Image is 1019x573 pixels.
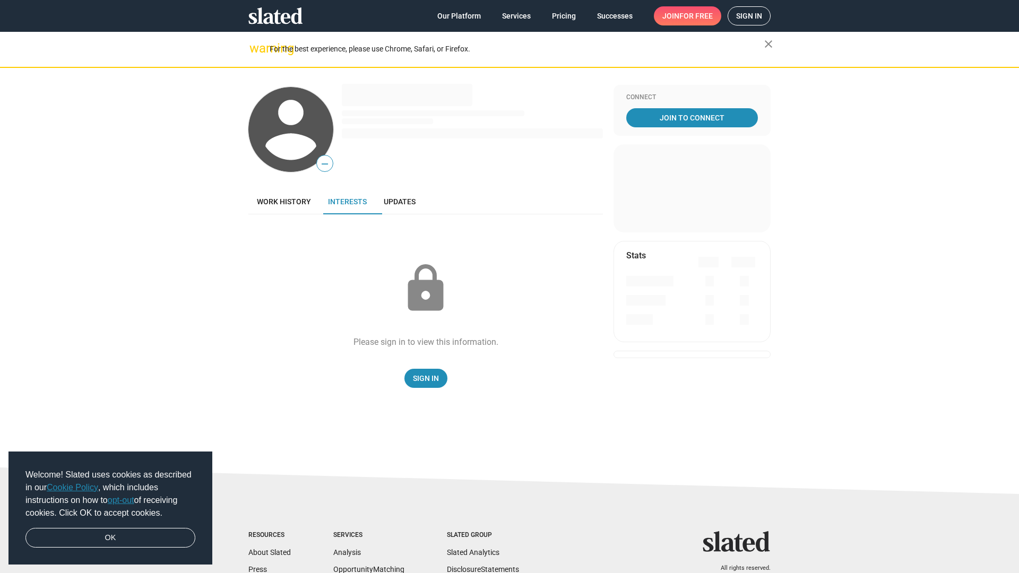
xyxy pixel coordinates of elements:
a: About Slated [248,548,291,557]
div: Resources [248,531,291,540]
span: Work history [257,197,311,206]
div: Connect [626,93,758,102]
a: Cookie Policy [47,483,98,492]
a: Pricing [543,6,584,25]
a: Slated Analytics [447,548,499,557]
span: Successes [597,6,633,25]
a: opt-out [108,496,134,505]
span: Our Platform [437,6,481,25]
div: For the best experience, please use Chrome, Safari, or Firefox. [270,42,764,56]
a: Successes [589,6,641,25]
a: Sign In [404,369,447,388]
div: Please sign in to view this information. [353,336,498,348]
span: Sign in [736,7,762,25]
span: — [317,157,333,171]
span: Join To Connect [628,108,756,127]
span: Sign In [413,369,439,388]
span: Join [662,6,713,25]
a: Our Platform [429,6,489,25]
a: Interests [319,189,375,214]
a: Sign in [728,6,771,25]
a: Analysis [333,548,361,557]
mat-card-title: Stats [626,250,646,261]
a: Services [494,6,539,25]
a: Work history [248,189,319,214]
a: Join To Connect [626,108,758,127]
span: for free [679,6,713,25]
span: Welcome! Slated uses cookies as described in our , which includes instructions on how to of recei... [25,468,195,519]
div: cookieconsent [8,452,212,565]
span: Updates [384,197,416,206]
mat-icon: warning [249,42,262,55]
a: Joinfor free [654,6,721,25]
a: dismiss cookie message [25,528,195,548]
div: Services [333,531,404,540]
span: Pricing [552,6,576,25]
div: Slated Group [447,531,519,540]
span: Services [502,6,531,25]
mat-icon: lock [399,262,452,315]
mat-icon: close [762,38,775,50]
a: Updates [375,189,424,214]
span: Interests [328,197,367,206]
